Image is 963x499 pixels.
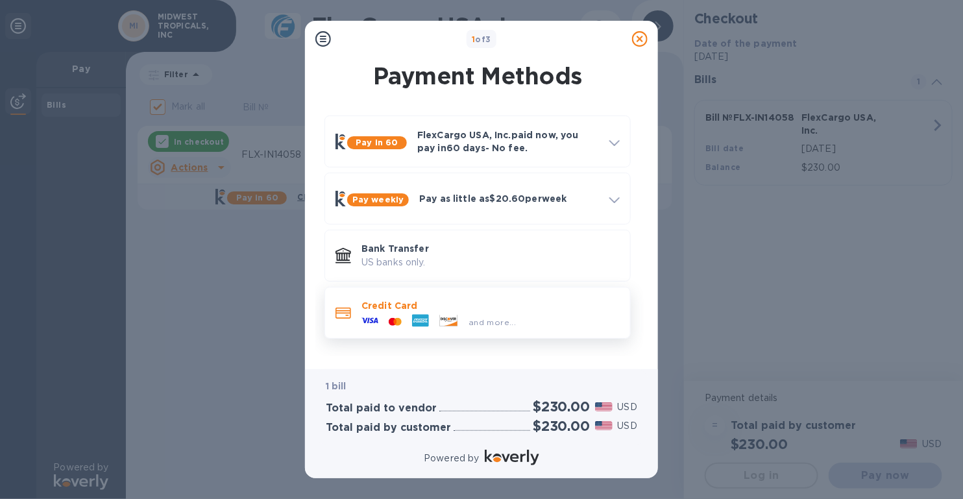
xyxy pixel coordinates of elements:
p: US banks only. [361,256,620,269]
b: Pay weekly [352,195,404,204]
p: FlexCargo USA, Inc. paid now, you pay in 60 days - No fee. [417,128,599,154]
span: and more... [469,317,516,327]
h3: Total paid by customer [326,422,451,434]
p: Pay as little as $20.60 per week [419,192,599,205]
p: USD [618,400,637,414]
h2: $230.00 [533,398,590,415]
h3: Total paid to vendor [326,402,437,415]
b: 1 bill [326,381,347,391]
p: USD [618,419,637,433]
img: USD [595,421,613,430]
p: Credit Card [361,299,620,312]
img: Logo [485,450,539,465]
b: Pay in 60 [356,138,398,147]
h2: $230.00 [533,418,590,434]
img: USD [595,402,613,411]
p: Powered by [424,452,479,465]
h1: Payment Methods [322,62,633,90]
span: 1 [472,34,475,44]
p: Bank Transfer [361,242,620,255]
b: of 3 [472,34,491,44]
